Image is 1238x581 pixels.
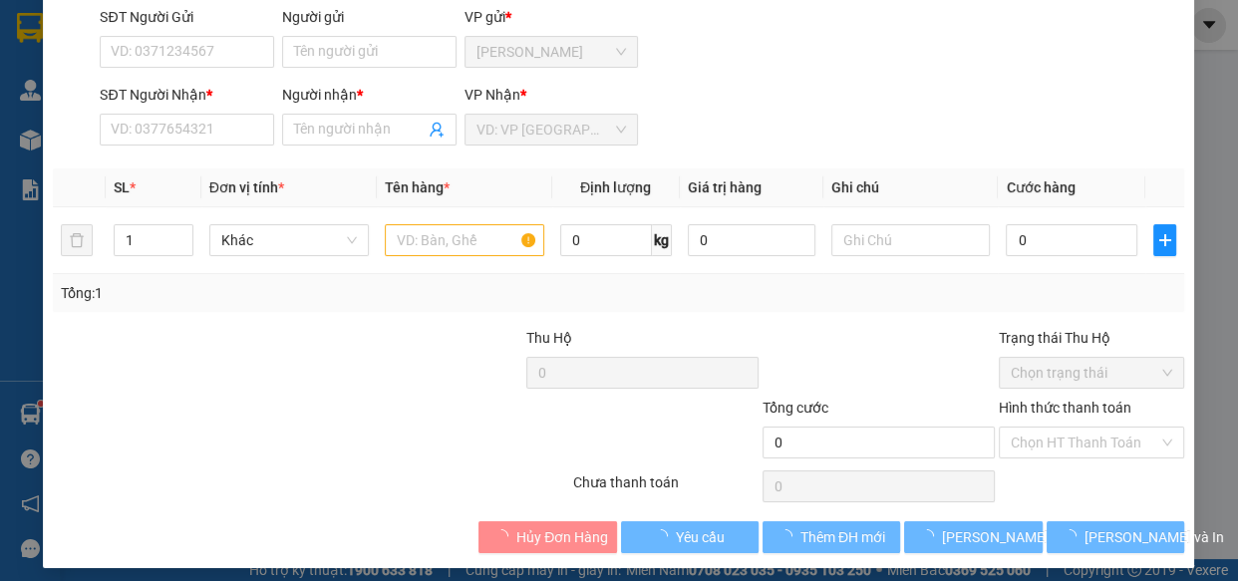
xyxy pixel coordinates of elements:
[652,224,672,256] span: kg
[526,330,572,346] span: Thu Hộ
[283,6,458,28] div: Người gửi
[823,168,999,207] th: Ghi chú
[1000,400,1132,416] label: Hình thức thanh toán
[778,529,800,543] span: loading
[831,224,991,256] input: Ghi Chú
[800,526,885,548] span: Thêm ĐH mới
[763,400,828,416] span: Tổng cước
[114,179,130,195] span: SL
[101,84,275,106] div: SĐT Người Nhận
[1154,224,1177,256] button: plus
[677,526,726,548] span: Yêu cầu
[572,471,762,506] div: Chưa thanh toán
[429,122,445,138] span: user-add
[580,179,651,195] span: Định lượng
[61,224,93,256] button: delete
[921,529,943,543] span: loading
[1084,526,1224,548] span: [PERSON_NAME] và In
[221,225,357,255] span: Khác
[101,6,275,28] div: SĐT Người Gửi
[1007,179,1076,195] span: Cước hàng
[763,521,900,553] button: Thêm ĐH mới
[464,87,520,103] span: VP Nhận
[209,179,284,195] span: Đơn vị tính
[621,521,759,553] button: Yêu cầu
[517,526,609,548] span: Hủy Đơn Hàng
[943,526,1102,548] span: [PERSON_NAME] thay đổi
[688,179,762,195] span: Giá trị hàng
[655,529,677,543] span: loading
[495,529,517,543] span: loading
[476,37,627,67] span: Phan Rang
[61,282,479,304] div: Tổng: 1
[1047,521,1184,553] button: [PERSON_NAME] và In
[1012,358,1173,388] span: Chọn trạng thái
[464,6,639,28] div: VP gửi
[385,179,450,195] span: Tên hàng
[1155,232,1176,248] span: plus
[905,521,1043,553] button: [PERSON_NAME] thay đổi
[283,84,458,106] div: Người nhận
[385,224,544,256] input: VD: Bàn, Ghế
[1063,529,1084,543] span: loading
[1000,327,1185,349] div: Trạng thái Thu Hộ
[479,521,617,553] button: Hủy Đơn Hàng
